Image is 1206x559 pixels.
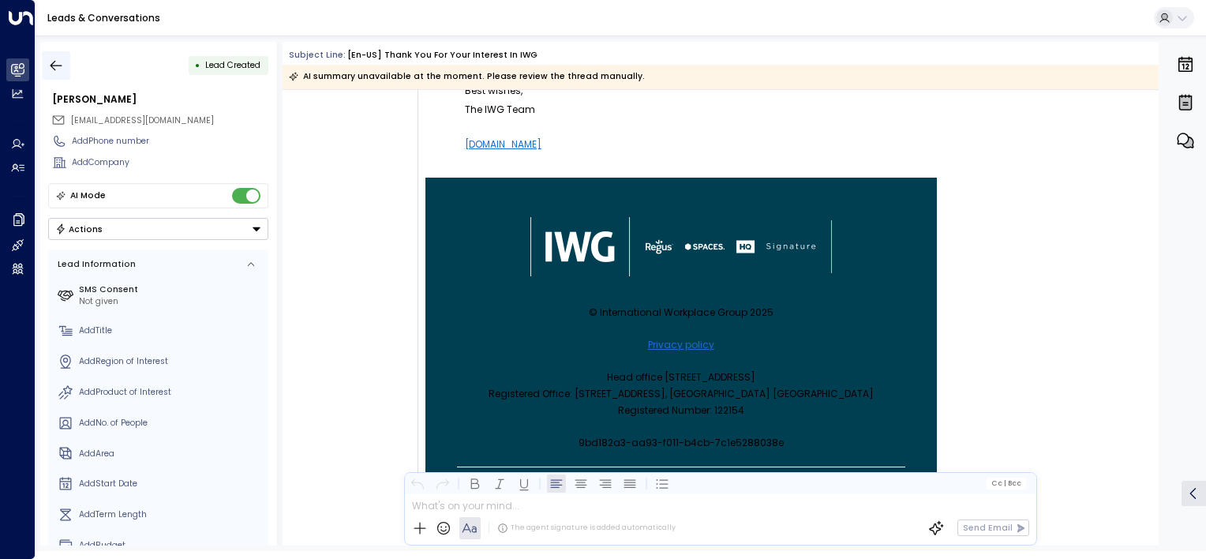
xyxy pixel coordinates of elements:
[408,474,427,493] button: Undo
[55,223,103,234] div: Actions
[79,448,264,460] div: AddArea
[465,135,541,154] a: [DOMAIN_NAME]
[457,385,905,402] p: Registered Office: [STREET_ADDRESS], [GEOGRAPHIC_DATA] [GEOGRAPHIC_DATA]
[54,258,136,271] div: Lead Information
[47,11,160,24] a: Leads & Conversations
[457,434,905,451] p: 9bd182a3-aa93-f011-b4cb-7c1e5288038e
[987,478,1026,489] button: Cc|Bcc
[465,100,897,119] p: The IWG Team
[347,49,537,62] div: [en-US] Thank you for your interest in IWG
[457,369,905,385] p: Head office [STREET_ADDRESS]
[433,474,451,493] button: Redo
[289,69,645,84] div: AI summary unavailable at the moment. Please review the thread manually.
[79,386,264,399] div: AddProduct of Interest
[79,355,264,368] div: AddRegion of Interest
[497,523,676,534] div: The agent signature is added automatically
[1003,479,1006,487] span: |
[79,417,264,430] div: AddNo. of People
[991,479,1021,487] span: Cc Bcc
[79,283,264,296] label: SMS Consent
[71,114,214,127] span: mazha123sep17@yahoo.com
[79,295,264,308] div: Not given
[522,209,840,284] img: Group of logos including IWG, Regus, Spaces, HQ, Signature
[648,336,714,353] a: Privacy policy
[71,114,214,126] span: [EMAIL_ADDRESS][DOMAIN_NAME]
[72,135,268,148] div: AddPhone number
[48,218,268,240] button: Actions
[79,478,264,490] div: AddStart Date
[79,539,264,552] div: AddBudget
[205,59,260,71] span: Lead Created
[48,218,268,240] div: Button group with a nested menu
[195,54,200,76] div: •
[79,508,264,521] div: AddTerm Length
[457,304,905,321] p: © International Workplace Group 2025
[457,402,905,418] p: Registered Number: 122154
[465,81,897,100] p: Best wishes,
[289,49,346,61] span: Subject Line:
[70,188,106,204] div: AI Mode
[79,325,264,337] div: AddTitle
[52,92,268,107] div: [PERSON_NAME]
[72,156,268,169] div: AddCompany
